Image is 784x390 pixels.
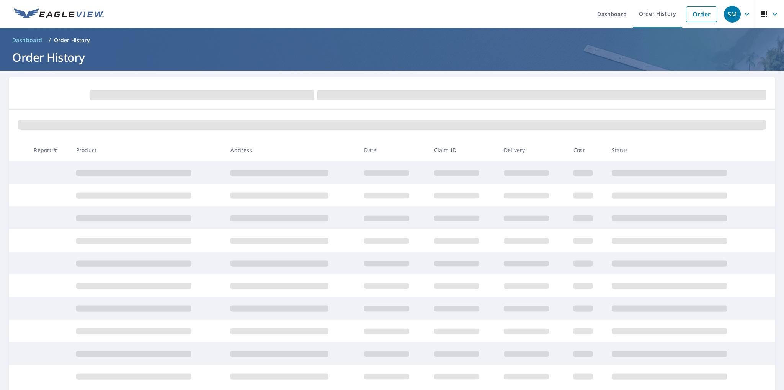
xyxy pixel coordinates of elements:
[70,139,224,161] th: Product
[9,49,775,65] h1: Order History
[9,34,46,46] a: Dashboard
[498,139,567,161] th: Delivery
[724,6,741,23] div: SM
[606,139,760,161] th: Status
[9,34,775,46] nav: breadcrumb
[12,36,42,44] span: Dashboard
[54,36,90,44] p: Order History
[224,139,358,161] th: Address
[428,139,498,161] th: Claim ID
[567,139,605,161] th: Cost
[686,6,717,22] a: Order
[14,8,104,20] img: EV Logo
[28,139,70,161] th: Report #
[358,139,428,161] th: Date
[49,36,51,45] li: /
